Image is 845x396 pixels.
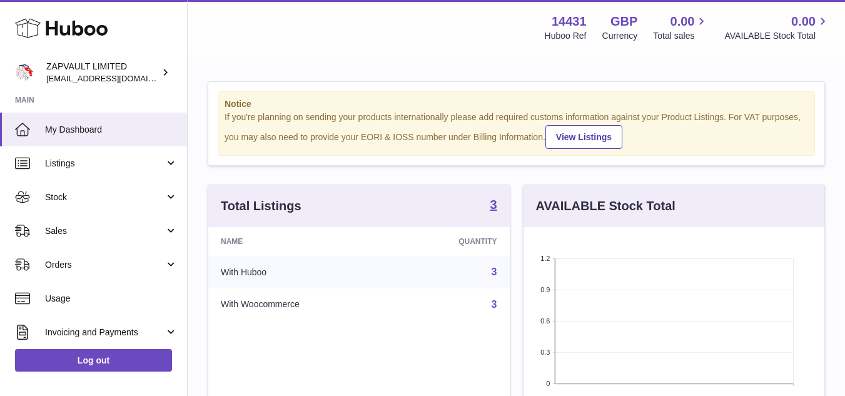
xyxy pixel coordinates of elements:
[46,61,159,84] div: ZAPVAULT LIMITED
[45,158,164,170] span: Listings
[490,198,497,213] a: 3
[45,293,178,305] span: Usage
[552,13,587,30] strong: 14431
[536,198,675,215] h3: AVAILABLE Stock Total
[225,98,808,110] strong: Notice
[540,317,550,325] text: 0.6
[540,255,550,262] text: 1.2
[46,73,184,83] span: [EMAIL_ADDRESS][DOMAIN_NAME]
[602,30,638,42] div: Currency
[15,63,34,82] img: info@zapvault.co.uk
[540,286,550,293] text: 0.9
[610,13,637,30] strong: GBP
[653,13,709,42] a: 0.00 Total sales
[546,380,550,387] text: 0
[791,13,816,30] span: 0.00
[225,111,808,149] div: If you're planning on sending your products internationally please add required customs informati...
[490,198,497,211] strong: 3
[724,30,830,42] span: AVAILABLE Stock Total
[208,256,395,288] td: With Huboo
[653,30,709,42] span: Total sales
[395,227,510,256] th: Quantity
[45,259,164,271] span: Orders
[545,30,587,42] div: Huboo Ref
[15,349,172,372] a: Log out
[45,225,164,237] span: Sales
[221,198,301,215] h3: Total Listings
[208,227,395,256] th: Name
[545,125,622,149] a: View Listings
[45,327,164,338] span: Invoicing and Payments
[45,191,164,203] span: Stock
[670,13,695,30] span: 0.00
[492,267,497,277] a: 3
[45,124,178,136] span: My Dashboard
[724,13,830,42] a: 0.00 AVAILABLE Stock Total
[208,288,395,321] td: With Woocommerce
[492,299,497,310] a: 3
[540,348,550,356] text: 0.3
